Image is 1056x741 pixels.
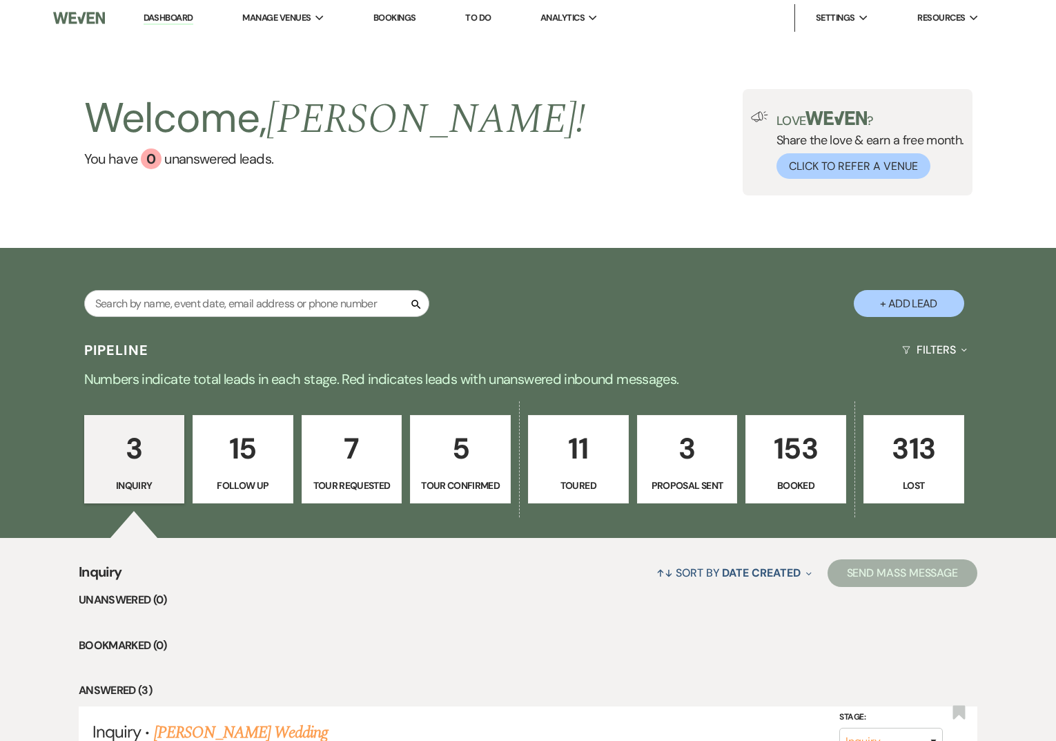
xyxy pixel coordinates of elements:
[656,566,673,580] span: ↑↓
[897,331,972,368] button: Filters
[754,425,837,472] p: 153
[776,111,964,127] p: Love ?
[79,561,122,591] span: Inquiry
[93,425,176,472] p: 3
[266,88,585,151] span: [PERSON_NAME] !
[373,12,416,23] a: Bookings
[872,425,955,472] p: 313
[637,415,738,503] a: 3Proposal Sent
[839,710,943,725] label: Stage:
[410,415,511,503] a: 5Tour Confirmed
[646,425,729,472] p: 3
[141,148,162,169] div: 0
[917,11,965,25] span: Resources
[537,425,620,472] p: 11
[751,111,768,122] img: loud-speaker-illustration.svg
[311,478,393,493] p: Tour Requested
[144,12,193,25] a: Dashboard
[722,566,800,580] span: Date Created
[419,425,502,472] p: 5
[646,478,729,493] p: Proposal Sent
[84,290,429,317] input: Search by name, event date, email address or phone number
[79,637,977,655] li: Bookmarked (0)
[805,111,867,125] img: weven-logo-green.svg
[84,89,586,148] h2: Welcome,
[84,148,586,169] a: You have 0 unanswered leads.
[193,415,293,503] a: 15Follow Up
[465,12,491,23] a: To Do
[651,555,817,591] button: Sort By Date Created
[31,368,1025,390] p: Numbers indicate total leads in each stage. Red indicates leads with unanswered inbound messages.
[84,415,185,503] a: 3Inquiry
[537,478,620,493] p: Toured
[745,415,846,503] a: 153Booked
[528,415,629,503] a: 11Toured
[53,3,105,32] img: Weven Logo
[311,425,393,472] p: 7
[863,415,964,503] a: 313Lost
[202,425,284,472] p: 15
[419,478,502,493] p: Tour Confirmed
[79,682,977,700] li: Answered (3)
[828,559,978,587] button: Send Mass Message
[93,478,176,493] p: Inquiry
[754,478,837,493] p: Booked
[84,340,149,360] h3: Pipeline
[202,478,284,493] p: Follow Up
[816,11,855,25] span: Settings
[776,153,930,179] button: Click to Refer a Venue
[540,11,585,25] span: Analytics
[242,11,311,25] span: Manage Venues
[768,111,964,179] div: Share the love & earn a free month.
[79,591,977,609] li: Unanswered (0)
[854,290,964,317] button: + Add Lead
[872,478,955,493] p: Lost
[302,415,402,503] a: 7Tour Requested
